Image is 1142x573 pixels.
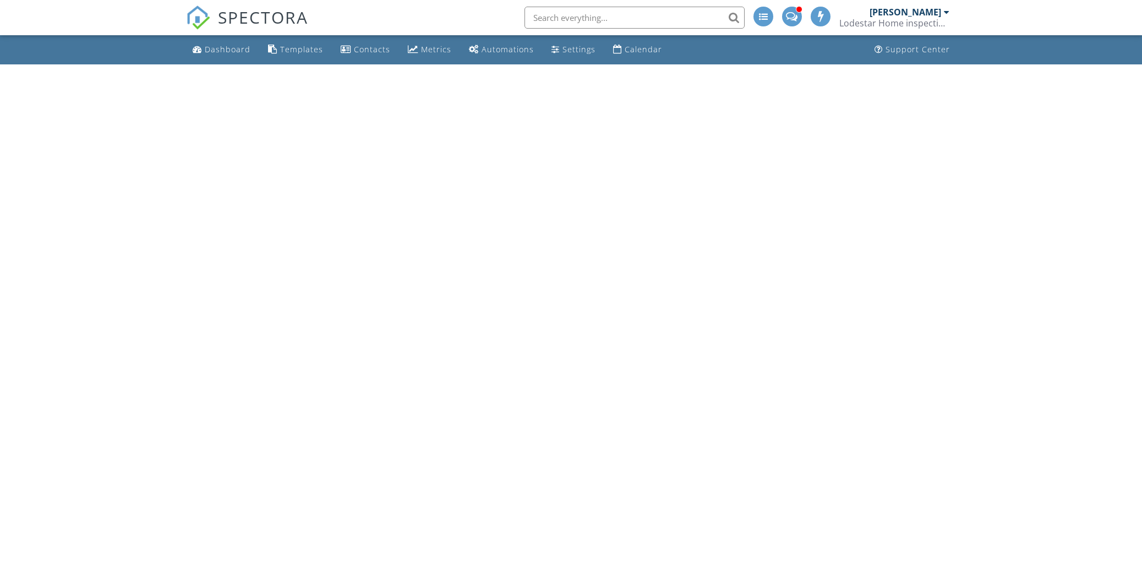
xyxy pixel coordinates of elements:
[336,40,395,60] a: Contacts
[562,44,595,54] div: Settings
[188,40,255,60] a: Dashboard
[524,7,745,29] input: Search everything...
[186,6,210,30] img: The Best Home Inspection Software - Spectora
[870,7,941,18] div: [PERSON_NAME]
[482,44,534,54] div: Automations
[609,40,666,60] a: Calendar
[547,40,600,60] a: Settings
[186,15,308,38] a: SPECTORA
[839,18,949,29] div: Lodestar Home inspections ,LLC
[403,40,456,60] a: Metrics
[264,40,327,60] a: Templates
[421,44,451,54] div: Metrics
[870,40,954,60] a: Support Center
[354,44,390,54] div: Contacts
[205,44,250,54] div: Dashboard
[886,44,950,54] div: Support Center
[625,44,662,54] div: Calendar
[465,40,538,60] a: Automations (Advanced)
[280,44,323,54] div: Templates
[218,6,308,29] span: SPECTORA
